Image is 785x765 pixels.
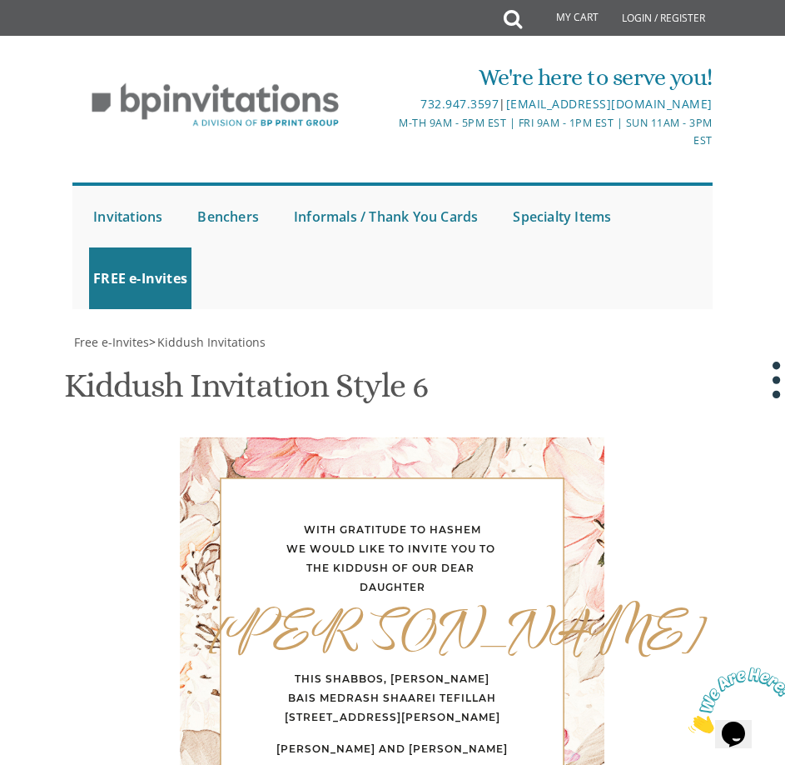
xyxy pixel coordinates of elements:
[520,2,610,35] a: My Cart
[72,71,358,140] img: BP Invitation Loft
[89,186,166,247] a: Invitations
[394,94,713,114] div: |
[394,61,713,94] div: We're here to serve you!
[509,186,615,247] a: Specialty Items
[72,334,149,350] a: Free e-Invites
[7,7,110,72] img: Chat attention grabber
[213,521,571,597] div: With gratitude to Hashem We would like to invite you to the Kiddush of our dear daughter
[156,334,266,350] a: Kiddush Invitations
[213,622,571,641] div: [PERSON_NAME]
[506,96,713,112] a: [EMAIL_ADDRESS][DOMAIN_NAME]
[149,334,266,350] span: >
[74,334,149,350] span: Free e-Invites
[89,247,191,309] a: FREE e-Invites
[213,740,571,759] div: [PERSON_NAME] and [PERSON_NAME]
[682,661,785,740] iframe: chat widget
[420,96,499,112] a: 732.947.3597
[394,114,713,150] div: M-Th 9am - 5pm EST | Fri 9am - 1pm EST | Sun 11am - 3pm EST
[193,186,263,247] a: Benchers
[64,367,428,417] h1: Kiddush Invitation Style 6
[213,670,571,727] div: This Shabbos, [PERSON_NAME] Bais Medrash Shaarei Tefillah [STREET_ADDRESS][PERSON_NAME]
[290,186,482,247] a: Informals / Thank You Cards
[157,334,266,350] span: Kiddush Invitations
